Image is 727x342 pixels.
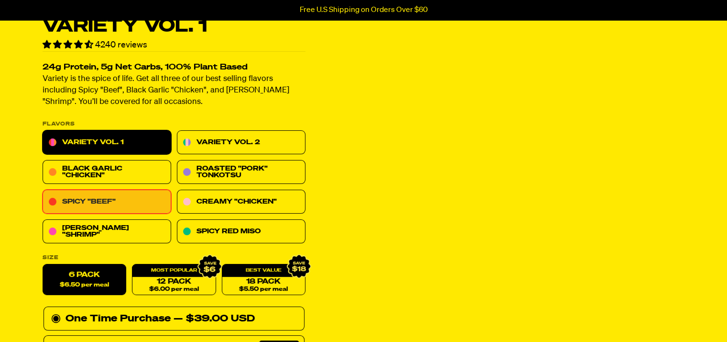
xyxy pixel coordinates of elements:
a: Creamy "Chicken" [177,190,305,214]
span: $6.50 per meal [60,282,109,288]
a: Black Garlic "Chicken" [43,160,171,184]
h2: 24g Protein, 5g Net Carbs, 100% Plant Based [43,64,305,72]
span: $5.50 per meal [239,286,288,293]
a: 18 Pack$5.50 per meal [221,264,305,296]
a: Spicy "Beef" [43,190,171,214]
span: $6.00 per meal [149,286,198,293]
a: Variety Vol. 1 [43,131,171,155]
span: 4240 reviews [95,41,147,49]
div: — $39.00 USD [174,311,255,327]
a: Spicy Red Miso [177,220,305,244]
div: One Time Purchase [51,311,297,327]
a: [PERSON_NAME] "Shrimp" [43,220,171,244]
h1: Variety Vol. 1 [43,17,305,35]
p: Flavors [43,122,305,127]
p: Variety is the spice of life. Get all three of our best selling flavors including Spicy "Beef", B... [43,74,305,108]
a: 12 Pack$6.00 per meal [132,264,216,296]
label: 6 Pack [43,264,126,296]
p: Free U.S Shipping on Orders Over $60 [300,6,428,14]
a: Roasted "Pork" Tonkotsu [177,160,305,184]
label: Size [43,255,305,261]
a: Variety Vol. 2 [177,131,305,155]
span: 4.55 stars [43,41,95,49]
